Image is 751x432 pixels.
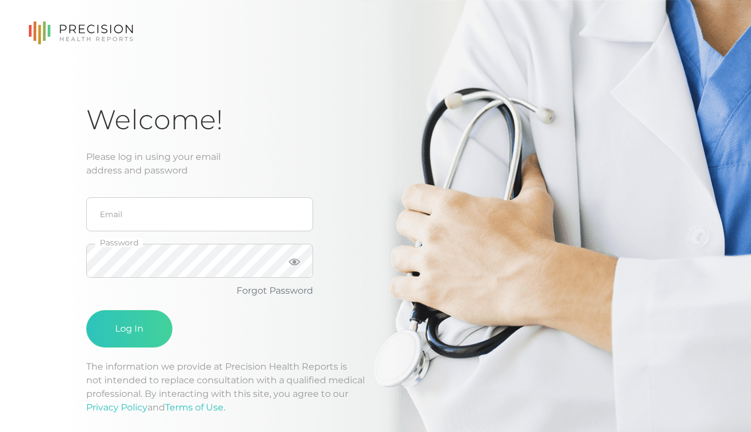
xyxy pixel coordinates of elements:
[165,402,225,413] a: Terms of Use.
[86,402,147,413] a: Privacy Policy
[86,310,172,348] button: Log In
[86,360,665,414] p: The information we provide at Precision Health Reports is not intended to replace consultation wi...
[237,285,313,296] a: Forgot Password
[86,150,665,177] div: Please log in using your email address and password
[86,197,313,231] input: Email
[86,103,665,137] h1: Welcome!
